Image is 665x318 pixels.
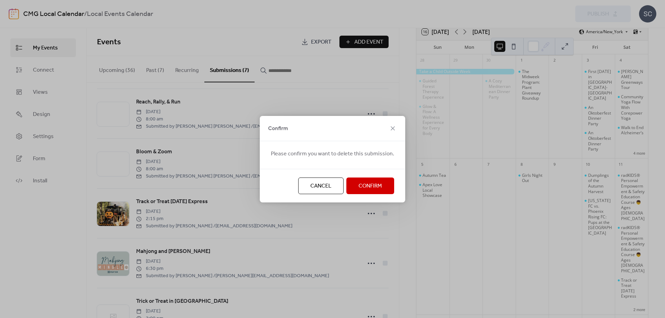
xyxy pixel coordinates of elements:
[346,178,394,194] button: Confirm
[358,182,382,190] span: Confirm
[298,178,344,194] button: Cancel
[310,182,331,190] span: Cancel
[268,125,288,133] span: Confirm
[271,150,394,158] span: Please confirm you want to delete this submission.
